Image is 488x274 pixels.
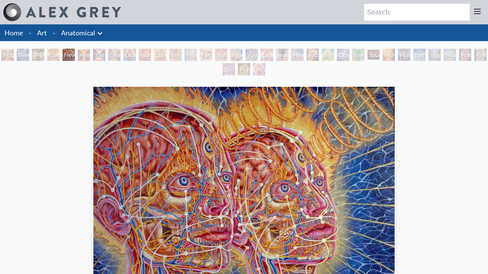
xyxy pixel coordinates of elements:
div: Boo-boo [215,49,227,61]
a: Art [37,27,47,38]
div: Reading [230,49,242,61]
div: Human Geometry [398,49,410,61]
div: Contemplation [47,49,59,61]
div: Networks [413,49,425,61]
div: Mudra [444,49,456,61]
div: Family [200,49,212,61]
div: Emerald Grail [352,49,364,61]
li: · [50,24,58,41]
div: Nursing [139,49,151,61]
div: Cosmic Lovers [337,49,349,61]
div: Love Circuit [154,49,166,61]
div: New Man [DEMOGRAPHIC_DATA]: [DEMOGRAPHIC_DATA] Mind [17,49,29,61]
div: Young & Old [246,49,258,61]
div: Bond [322,49,334,61]
div: Holy Fire [383,49,395,61]
div: Firewalking [474,49,486,61]
div: Hope [2,49,14,61]
div: Praying Hands [238,63,250,75]
div: Journey of the Wounded Healer [368,49,380,61]
a: Home [5,29,23,37]
div: [PERSON_NAME] & Eve [32,49,44,61]
a: Anatomical [61,27,95,38]
div: Be a Good Human Being [253,63,265,75]
div: Holy Grail [78,49,90,61]
li: · [26,24,34,41]
div: New Man New Woman [63,49,75,61]
div: Zena Lotus [169,49,181,61]
div: Artist's Hand [307,49,319,61]
div: Power to the Peaceful [459,49,471,61]
input: Search [364,4,470,21]
div: Spirit Animates the Flesh [223,63,235,75]
div: Promise [185,49,197,61]
div: One Taste [108,49,120,61]
div: Ocean of Love Bliss [124,49,136,61]
div: The Kiss [93,49,105,61]
div: Breathing [276,49,288,61]
div: Laughing Man [261,49,273,61]
div: Healing [291,49,303,61]
div: Yogi & the Möbius Sphere [429,49,441,61]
